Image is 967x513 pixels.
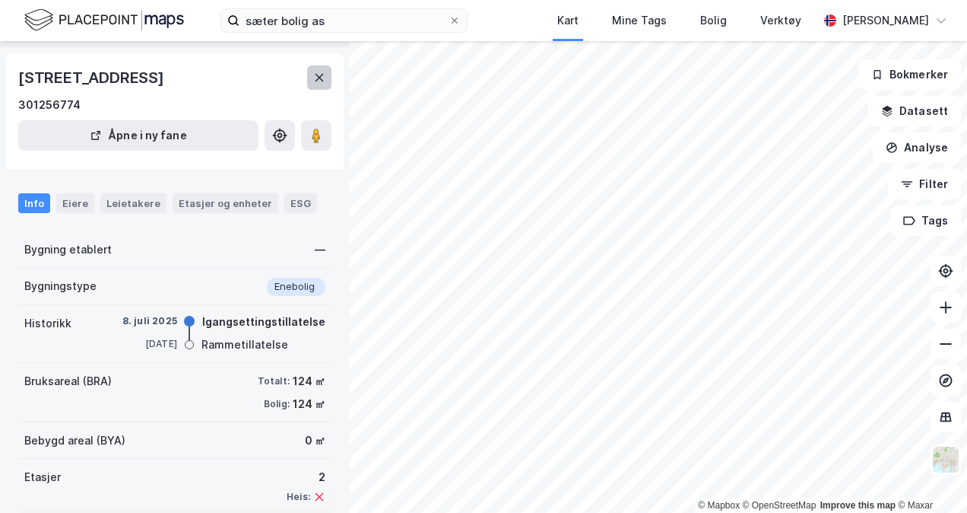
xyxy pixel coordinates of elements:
[24,372,112,390] div: Bruksareal (BRA)
[557,11,579,30] div: Kart
[24,7,184,33] img: logo.f888ab2527a4732fd821a326f86c7f29.svg
[760,11,801,30] div: Verktøy
[743,500,816,511] a: OpenStreetMap
[842,11,929,30] div: [PERSON_NAME]
[264,398,290,410] div: Bolig:
[18,96,81,114] div: 301256774
[18,65,167,90] div: [STREET_ADDRESS]
[201,336,288,354] div: Rammetillatelse
[239,9,449,32] input: Søk på adresse, matrikkel, gårdeiere, leietakere eller personer
[698,500,740,511] a: Mapbox
[56,193,94,213] div: Eiere
[891,440,967,513] iframe: Chat Widget
[24,314,71,333] div: Historikk
[293,372,325,390] div: 124 ㎡
[888,169,961,199] button: Filter
[258,375,290,387] div: Totalt:
[305,432,325,450] div: 0 ㎡
[612,11,667,30] div: Mine Tags
[24,468,61,486] div: Etasjer
[287,491,310,503] div: Heis:
[116,314,177,328] div: 8. juli 2025
[891,440,967,513] div: Kontrollprogram for chat
[18,193,50,213] div: Info
[858,59,961,90] button: Bokmerker
[18,120,258,151] button: Åpne i ny fane
[700,11,727,30] div: Bolig
[24,277,97,295] div: Bygningstype
[890,206,961,236] button: Tags
[179,196,272,210] div: Etasjer og enheter
[24,432,125,450] div: Bebygd areal (BYA)
[100,193,166,213] div: Leietakere
[873,132,961,163] button: Analyse
[287,468,325,486] div: 2
[315,241,325,259] div: —
[293,395,325,413] div: 124 ㎡
[116,337,177,351] div: [DATE]
[820,500,896,511] a: Improve this map
[24,241,112,259] div: Bygning etablert
[868,96,961,126] button: Datasett
[284,193,317,213] div: ESG
[202,313,325,331] div: Igangsettingstillatelse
